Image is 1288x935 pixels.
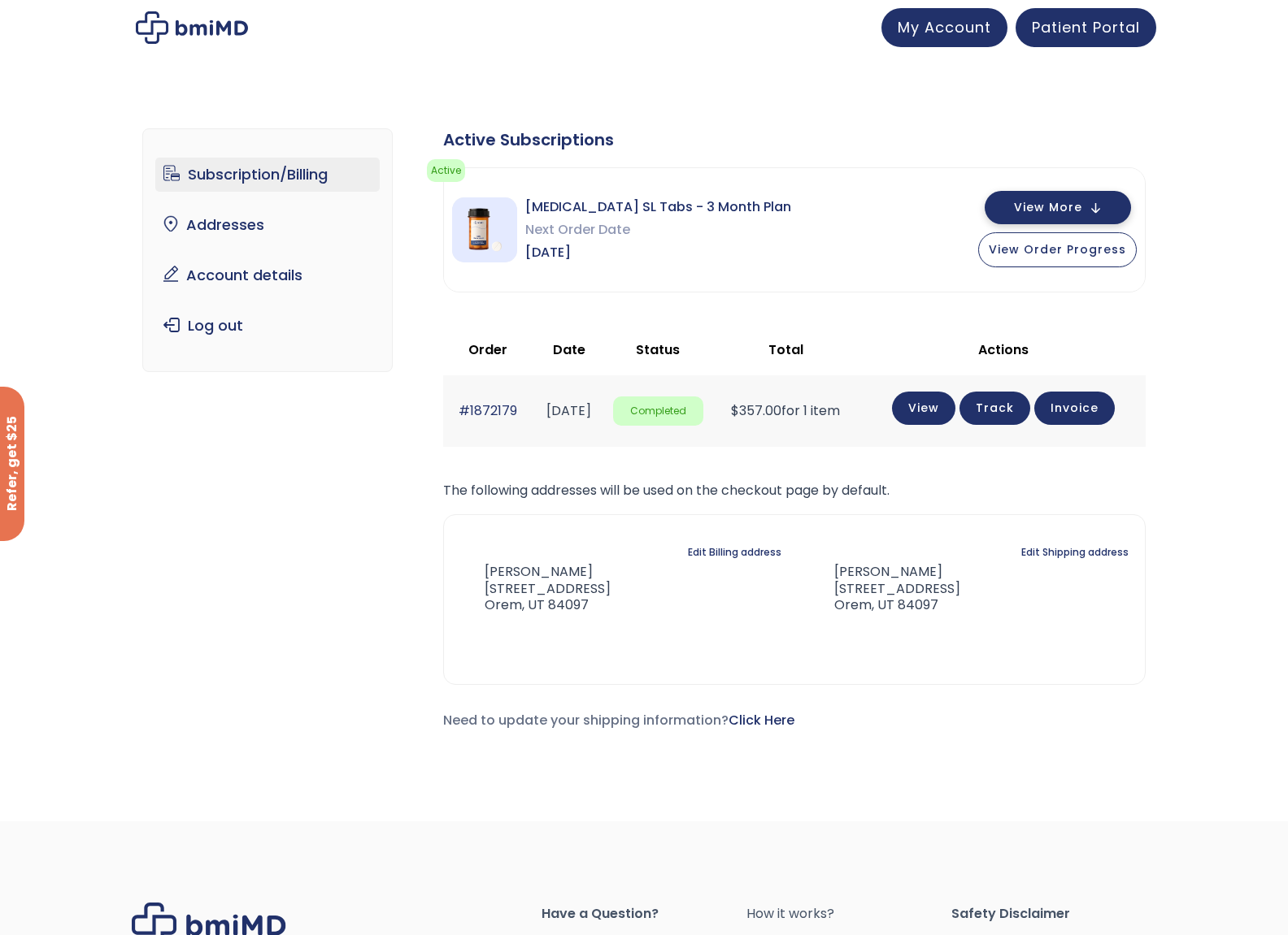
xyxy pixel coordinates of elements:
[468,340,507,359] span: Order
[1014,202,1082,213] span: View More
[155,208,381,242] a: Addresses
[155,309,381,343] a: Log out
[1016,8,1156,47] a: Patient Portal
[881,8,1007,47] a: My Account
[731,401,781,420] span: 357.00
[525,219,791,241] span: Next Order Date
[711,375,861,446] td: for 1 item
[460,564,611,614] address: [PERSON_NAME] [STREET_ADDRESS] Orem, UT 84097
[898,17,991,37] span: My Account
[142,128,394,372] nav: Account pages
[443,128,1146,151] div: Active Subscriptions
[978,340,1029,359] span: Actions
[525,196,791,219] span: [MEDICAL_DATA] SL Tabs - 3 Month Plan
[688,541,781,564] a: Edit Billing address
[553,340,585,359] span: Date
[978,232,1137,267] button: View Order Progress
[731,401,739,420] span: $
[542,903,746,925] span: Have a Question?
[636,340,680,359] span: Status
[729,711,794,729] a: Click Here
[768,340,803,359] span: Total
[155,158,381,192] a: Subscription/Billing
[989,241,1126,258] span: View Order Progress
[155,258,381,292] a: Account details
[951,903,1156,925] span: Safety Disclaimer
[746,903,951,925] a: How it works?
[136,11,248,44] img: My account
[1032,17,1140,37] span: Patient Portal
[892,392,955,425] a: View
[546,401,591,420] time: [DATE]
[443,479,1146,502] p: The following addresses will be used on the checkout page by default.
[427,159,465,182] span: Active
[1034,392,1115,425] a: Invoice
[613,396,703,426] span: Completed
[808,564,960,614] address: [PERSON_NAME] [STREET_ADDRESS] Orem, UT 84097
[525,241,791,264] span: [DATE]
[1021,541,1129,564] a: Edit Shipping address
[443,711,794,729] span: Need to update your shipping information?
[459,401,517,420] a: #1872179
[452,197,517,262] img: Sermorelin SL Tabs - 3 Month Plan
[959,392,1030,425] a: Track
[985,191,1131,224] button: View More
